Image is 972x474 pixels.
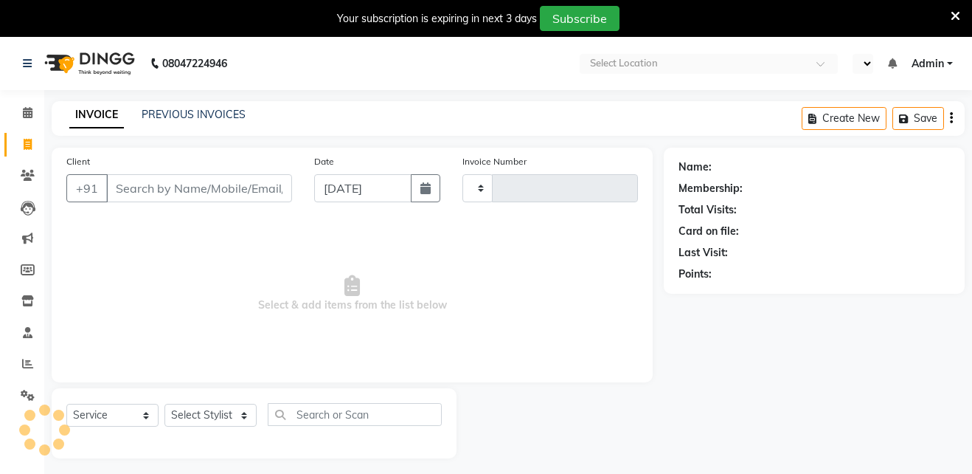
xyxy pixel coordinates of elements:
label: Date [314,155,334,168]
a: INVOICE [69,102,124,128]
b: 08047224946 [162,43,227,84]
a: PREVIOUS INVOICES [142,108,246,121]
button: Save [892,107,944,130]
div: Select Location [590,56,658,71]
button: +91 [66,174,108,202]
span: Admin [912,56,944,72]
input: Search by Name/Mobile/Email/Code [106,174,292,202]
input: Search or Scan [268,403,442,426]
div: Name: [678,159,712,175]
label: Client [66,155,90,168]
div: Total Visits: [678,202,737,218]
div: Last Visit: [678,245,728,261]
span: Select & add items from the list below [66,220,638,368]
div: Membership: [678,181,743,196]
img: logo [38,43,139,84]
button: Subscribe [540,6,619,31]
button: Create New [802,107,886,130]
label: Invoice Number [462,155,527,168]
div: Points: [678,267,712,282]
div: Card on file: [678,224,739,239]
div: Your subscription is expiring in next 3 days [337,11,537,27]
